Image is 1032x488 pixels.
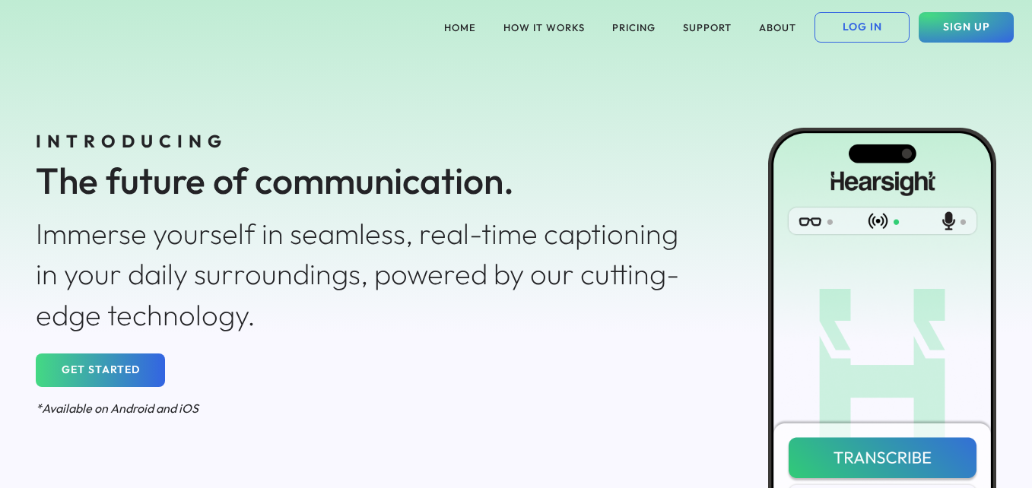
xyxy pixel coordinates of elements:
[435,12,485,43] button: HOME
[603,12,665,43] button: PRICING
[674,12,741,43] button: SUPPORT
[36,129,696,154] div: INTRODUCING
[36,353,165,387] button: GET STARTED
[814,12,910,43] button: LOG IN
[750,12,805,43] button: ABOUT
[36,214,696,335] div: Immerse yourself in seamless, real-time captioning in your daily surroundings, powered by our cut...
[919,12,1014,43] button: SIGN UP
[36,400,696,417] div: *Available on Android and iOS
[18,10,193,51] img: Hearsight logo
[494,12,594,43] button: HOW IT WORKS
[36,155,696,206] div: The future of communication.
